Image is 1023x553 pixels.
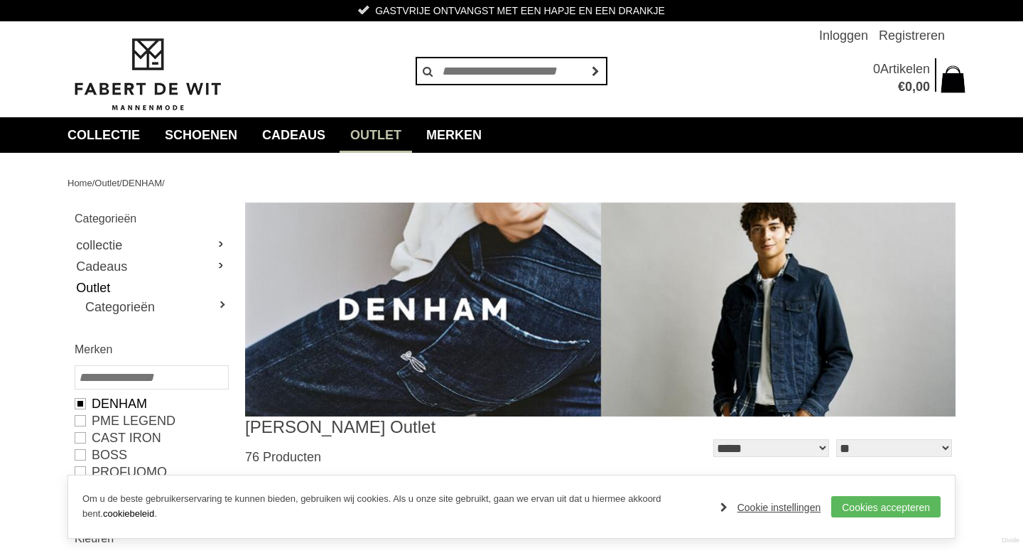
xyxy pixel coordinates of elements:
[831,496,941,517] a: Cookies accepteren
[94,178,119,188] a: Outlet
[119,178,122,188] span: /
[819,21,868,50] a: Inloggen
[82,492,706,522] p: Om u de beste gebruikerservaring te kunnen bieden, gebruiken wij cookies. Als u onze site gebruik...
[245,417,600,438] h1: [PERSON_NAME] Outlet
[916,80,930,94] span: 00
[122,178,162,188] a: DENHAM
[416,117,492,153] a: Merken
[912,80,916,94] span: ,
[873,62,880,76] span: 0
[75,340,227,358] h2: Merken
[880,62,930,76] span: Artikelen
[57,117,151,153] a: collectie
[898,80,905,94] span: €
[1002,532,1019,549] a: Divide
[720,497,821,518] a: Cookie instellingen
[75,210,227,227] h2: Categorieën
[85,299,227,316] a: Categorieën
[75,429,227,446] a: CAST IRON
[162,178,165,188] span: /
[67,178,92,188] a: Home
[245,450,321,464] span: 76 Producten
[75,446,227,463] a: BOSS
[103,508,154,519] a: cookiebeleid
[879,21,945,50] a: Registreren
[154,117,248,153] a: Schoenen
[75,412,227,429] a: PME LEGEND
[251,117,336,153] a: Cadeaus
[75,277,227,299] a: Outlet
[340,117,412,153] a: Outlet
[75,395,227,412] a: DENHAM
[75,256,227,277] a: Cadeaus
[92,178,95,188] span: /
[245,203,956,417] img: DENHAM
[67,36,227,113] img: Fabert de Wit
[905,80,912,94] span: 0
[75,235,227,256] a: collectie
[75,463,227,480] a: PROFUOMO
